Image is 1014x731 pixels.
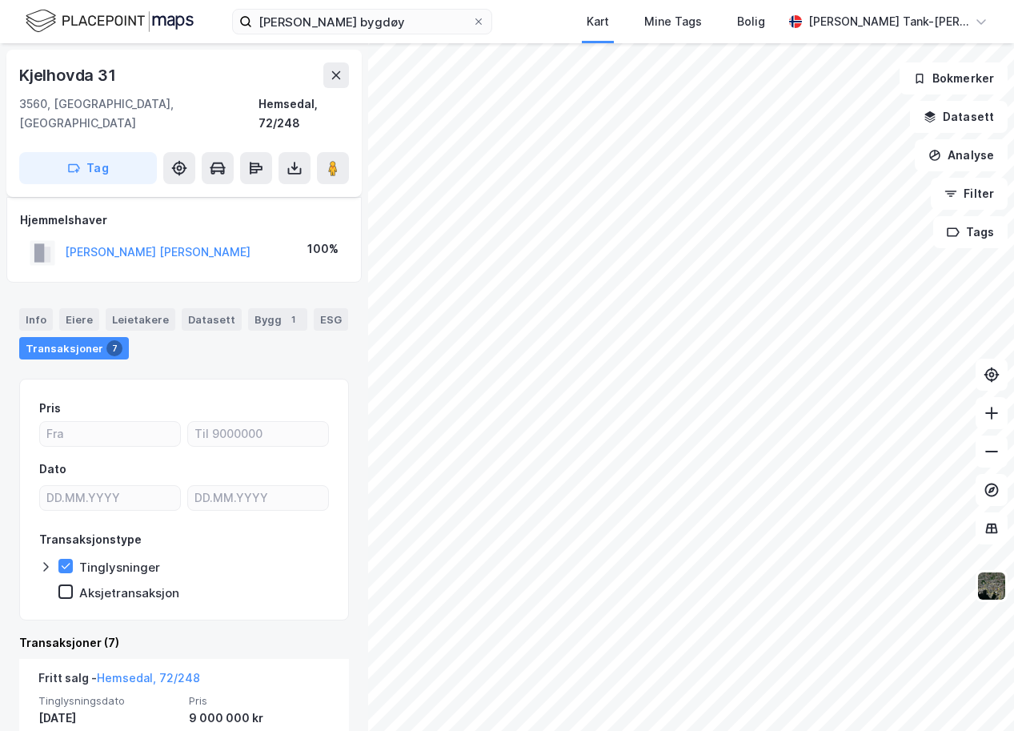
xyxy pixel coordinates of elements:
button: Tags [933,216,1008,248]
div: Mine Tags [644,12,702,31]
button: Tag [19,152,157,184]
span: Pris [189,694,330,708]
img: logo.f888ab2527a4732fd821a326f86c7f29.svg [26,7,194,35]
div: 3560, [GEOGRAPHIC_DATA], [GEOGRAPHIC_DATA] [19,94,259,133]
input: Søk på adresse, matrikkel, gårdeiere, leietakere eller personer [252,10,472,34]
div: [PERSON_NAME] Tank-[PERSON_NAME] [808,12,968,31]
div: Tinglysninger [79,560,160,575]
div: Transaksjonstype [39,530,142,549]
div: Aksjetransaksjon [79,585,179,600]
iframe: Chat Widget [934,654,1014,731]
div: Datasett [182,308,242,331]
button: Filter [931,178,1008,210]
div: Hjemmelshaver [20,211,348,230]
div: Fritt salg - [38,669,200,694]
img: 9k= [976,571,1007,601]
div: Kart [587,12,609,31]
div: Eiere [59,308,99,331]
div: Kontrollprogram for chat [934,654,1014,731]
div: Info [19,308,53,331]
div: Kjelhovda 31 [19,62,119,88]
div: Dato [39,460,66,479]
div: 100% [307,239,339,259]
input: DD.MM.YYYY [40,486,180,510]
input: Fra [40,422,180,446]
div: Pris [39,399,61,418]
div: Transaksjoner (7) [19,633,349,653]
div: Bolig [737,12,765,31]
button: Bokmerker [900,62,1008,94]
div: Transaksjoner [19,337,129,359]
button: Datasett [910,101,1008,133]
input: Til 9000000 [188,422,328,446]
button: Analyse [915,139,1008,171]
div: 7 [106,340,122,356]
input: DD.MM.YYYY [188,486,328,510]
div: ESG [314,308,348,331]
div: [DATE] [38,709,179,728]
div: 9 000 000 kr [189,709,330,728]
span: Tinglysningsdato [38,694,179,708]
div: Bygg [248,308,307,331]
a: Hemsedal, 72/248 [97,671,200,685]
div: Leietakere [106,308,175,331]
div: 1 [285,311,301,327]
div: Hemsedal, 72/248 [259,94,349,133]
